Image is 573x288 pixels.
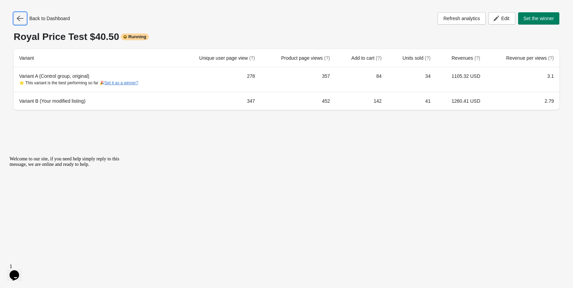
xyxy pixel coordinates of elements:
td: 84 [335,67,387,92]
div: ⭐ This variant is the best performing so far 🎉 [19,80,171,86]
div: Variant B (Your modified listing) [19,98,171,104]
span: (?) [425,55,430,61]
td: 452 [261,92,336,110]
span: Welcome to our site, if you need help simply reply to this message, we are online and ready to help. [3,3,113,13]
td: 357 [261,67,336,92]
td: 278 [177,67,260,92]
span: Units sold [402,55,430,61]
td: 3.1 [486,67,559,92]
div: Welcome to our site, if you need help simply reply to this message, we are online and ready to help. [3,3,126,14]
span: (?) [324,55,330,61]
button: Edit [488,12,515,25]
span: Revenues [452,55,480,61]
button: Set the winner [518,12,560,25]
span: Set the winner [524,16,554,21]
td: 347 [177,92,260,110]
div: Variant A (Control group, original) [19,73,171,86]
span: Revenue per views [506,55,554,61]
span: (?) [376,55,382,61]
div: Back to Dashboard [14,12,70,25]
td: 34 [387,67,436,92]
span: Refresh analytics [443,16,480,21]
span: (?) [548,55,554,61]
span: Edit [501,16,509,21]
button: Set it as a winner? [105,81,138,85]
td: 41 [387,92,436,110]
th: Variant [14,49,177,67]
td: 142 [335,92,387,110]
td: 2.79 [486,92,559,110]
td: 1260.41 USD [436,92,486,110]
span: (?) [474,55,480,61]
span: Product page views [281,55,330,61]
button: Refresh analytics [438,12,486,25]
span: Add to cart [351,55,382,61]
iframe: chat widget [7,261,29,281]
td: 1105.32 USD [436,67,486,92]
span: (?) [249,55,255,61]
div: Running [121,33,149,40]
iframe: chat widget [7,154,130,257]
span: Unique user page view [199,55,255,61]
div: Royal Price Test $40.50 [14,31,559,42]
